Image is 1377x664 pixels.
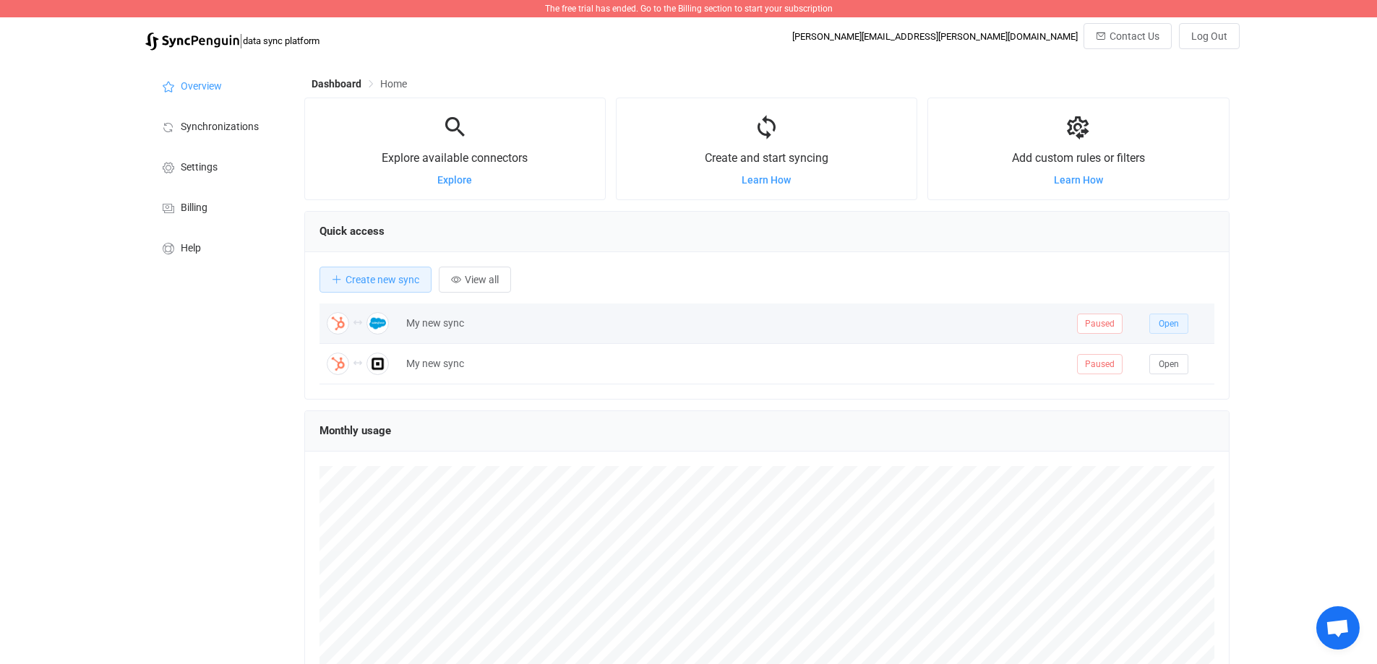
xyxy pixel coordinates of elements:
[1110,30,1159,42] span: Contact Us
[1159,359,1179,369] span: Open
[1179,23,1240,49] button: Log Out
[1149,358,1188,369] a: Open
[319,267,432,293] button: Create new sync
[545,4,833,14] span: The free trial has ended. Go to the Billing section to start your subscription
[1149,317,1188,329] a: Open
[181,121,259,133] span: Synchronizations
[1316,606,1360,650] div: Open chat
[319,424,391,437] span: Monthly usage
[145,33,239,51] img: syncpenguin.svg
[437,174,472,186] a: Explore
[1191,30,1227,42] span: Log Out
[380,78,407,90] span: Home
[366,353,389,375] img: Square Customers
[312,79,407,89] div: Breadcrumb
[1149,314,1188,334] button: Open
[145,30,319,51] a: |data sync platform
[792,31,1078,42] div: [PERSON_NAME][EMAIL_ADDRESS][PERSON_NAME][DOMAIN_NAME]
[181,81,222,92] span: Overview
[705,151,828,165] span: Create and start syncing
[181,202,207,214] span: Billing
[181,162,218,173] span: Settings
[742,174,791,186] a: Learn How
[1012,151,1145,165] span: Add custom rules or filters
[382,151,528,165] span: Explore available connectors
[399,315,1070,332] div: My new sync
[145,227,290,267] a: Help
[465,274,499,285] span: View all
[145,146,290,186] a: Settings
[1149,354,1188,374] button: Open
[1077,314,1123,334] span: Paused
[327,353,349,375] img: HubSpot Contacts
[1084,23,1172,49] button: Contact Us
[319,225,385,238] span: Quick access
[312,78,361,90] span: Dashboard
[145,65,290,105] a: Overview
[399,355,1070,372] div: My new sync
[145,186,290,227] a: Billing
[239,30,243,51] span: |
[1054,174,1103,186] a: Learn How
[181,243,201,254] span: Help
[366,312,389,335] img: Salesforce Contacts
[1077,354,1123,374] span: Paused
[327,312,349,335] img: HubSpot Contacts
[439,267,511,293] button: View all
[243,35,319,46] span: data sync platform
[145,105,290,146] a: Synchronizations
[346,274,419,285] span: Create new sync
[1159,319,1179,329] span: Open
